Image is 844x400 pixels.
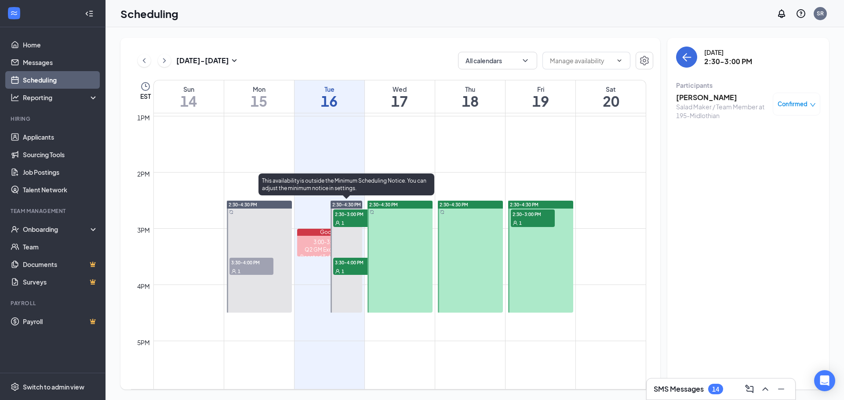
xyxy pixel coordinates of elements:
[332,202,361,208] span: 2:30-4:30 PM
[576,94,646,108] h1: 20
[333,258,377,267] span: 3:30-4:00 PM
[23,225,91,234] div: Onboarding
[138,54,151,67] button: ChevronLeft
[297,238,362,246] div: 3:00-3:30 PM
[135,169,152,179] div: 2pm
[11,93,19,102] svg: Analysis
[23,238,98,256] a: Team
[676,81,820,90] div: Participants
[11,382,19,391] svg: Settings
[365,85,435,94] div: Wed
[506,80,575,113] a: September 19, 2025
[817,10,824,17] div: SR
[704,48,752,57] div: [DATE]
[342,268,344,274] span: 1
[342,220,344,226] span: 1
[369,202,398,208] span: 2:30-4:30 PM
[365,80,435,113] a: September 17, 2025
[224,80,294,113] a: September 15, 2025
[796,8,806,19] svg: QuestionInfo
[616,57,623,64] svg: ChevronDown
[440,202,468,208] span: 2:30-4:30 PM
[85,9,94,18] svg: Collapse
[140,55,149,66] svg: ChevronLeft
[23,146,98,163] a: Sourcing Tools
[295,85,364,94] div: Tue
[224,94,294,108] h1: 15
[154,94,224,108] h1: 14
[140,81,151,92] svg: Clock
[135,225,152,235] div: 3pm
[231,269,236,274] svg: User
[158,54,171,67] button: ChevronRight
[778,100,808,108] span: Confirmed
[458,52,537,69] button: All calendarsChevronDown
[519,220,522,226] span: 1
[521,56,530,65] svg: ChevronDown
[676,102,768,120] div: Salad Maker / Team Member at 195-Midlothian
[760,384,771,394] svg: ChevronUp
[704,57,752,66] h3: 2:30-3:00 PM
[10,9,18,18] svg: WorkstreamLogo
[333,209,377,218] span: 2:30-3:00 PM
[365,94,435,108] h1: 17
[224,85,294,94] div: Mon
[229,210,233,214] svg: Sync
[712,386,719,393] div: 14
[23,71,98,89] a: Scheduling
[229,202,257,208] span: 2:30-4:30 PM
[654,384,704,394] h3: SMS Messages
[295,80,364,113] a: September 16, 2025
[23,273,98,291] a: SurveysCrown
[23,313,98,330] a: PayrollCrown
[11,299,96,307] div: Payroll
[297,246,362,268] div: Q2 GM Excellence & Roasted Tofu and Menu Boards Check In
[676,93,768,102] h3: [PERSON_NAME]
[435,80,505,113] a: September 18, 2025
[435,85,505,94] div: Thu
[11,225,19,234] svg: UserCheck
[23,36,98,54] a: Home
[297,229,362,236] div: Google
[23,256,98,273] a: DocumentsCrown
[135,338,152,347] div: 5pm
[229,258,273,267] span: 3:30-4:00 PM
[810,102,816,108] span: down
[636,52,653,69] button: Settings
[154,80,224,113] a: September 14, 2025
[513,220,518,226] svg: User
[154,85,224,94] div: Sun
[639,55,650,66] svg: Settings
[511,209,555,218] span: 2:30-3:00 PM
[506,85,575,94] div: Fri
[135,281,152,291] div: 4pm
[295,94,364,108] h1: 16
[140,92,151,101] span: EST
[742,382,757,396] button: ComposeMessage
[335,269,340,274] svg: User
[176,56,229,65] h3: [DATE] - [DATE]
[681,52,692,62] svg: ArrowLeft
[335,220,340,226] svg: User
[550,56,612,65] input: Manage availability
[576,80,646,113] a: September 20, 2025
[776,384,786,394] svg: Minimize
[229,55,240,66] svg: SmallChevronDown
[11,115,96,123] div: Hiring
[814,370,835,391] div: Open Intercom Messenger
[23,163,98,181] a: Job Postings
[576,85,646,94] div: Sat
[776,8,787,19] svg: Notifications
[370,210,374,214] svg: Sync
[774,382,788,396] button: Minimize
[744,384,755,394] svg: ComposeMessage
[435,94,505,108] h1: 18
[440,210,444,214] svg: Sync
[160,55,169,66] svg: ChevronRight
[23,128,98,146] a: Applicants
[135,113,152,123] div: 1pm
[23,54,98,71] a: Messages
[23,93,98,102] div: Reporting
[238,268,240,274] span: 1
